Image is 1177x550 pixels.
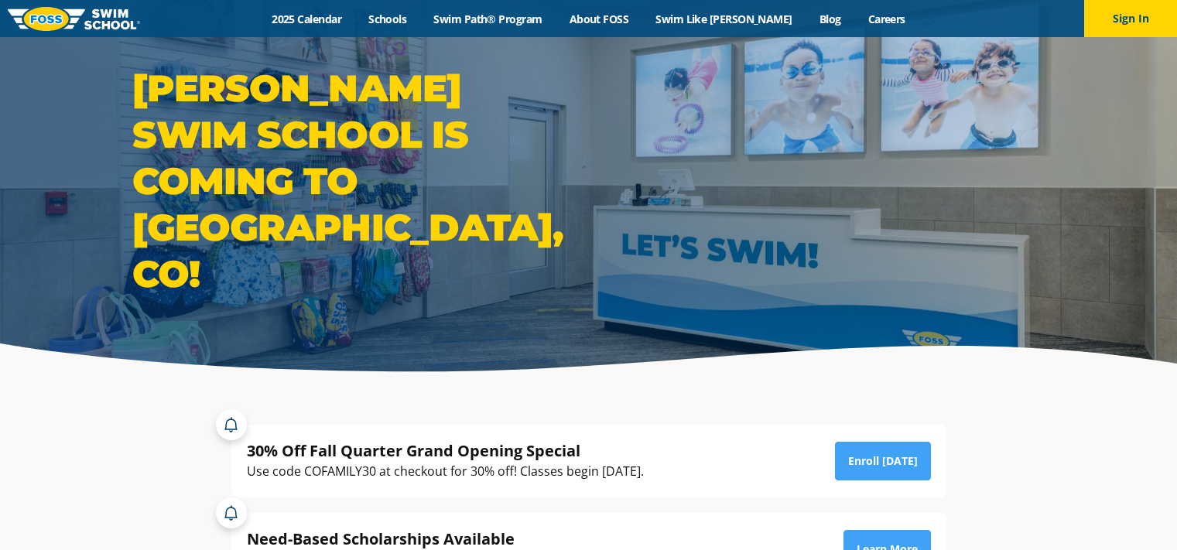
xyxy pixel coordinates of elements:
img: FOSS Swim School Logo [8,7,140,31]
a: Swim Path® Program [420,12,556,26]
a: Careers [854,12,919,26]
a: Schools [355,12,420,26]
a: Swim Like [PERSON_NAME] [642,12,806,26]
a: About FOSS [556,12,642,26]
div: Use code COFAMILY30 at checkout for 30% off! Classes begin [DATE]. [247,461,644,482]
a: Enroll [DATE] [835,442,931,480]
div: Need-Based Scholarships Available [247,528,739,549]
div: 30% Off Fall Quarter Grand Opening Special [247,440,644,461]
a: Blog [806,12,854,26]
h1: [PERSON_NAME] Swim School is coming to [GEOGRAPHIC_DATA], CO! [132,65,581,297]
a: 2025 Calendar [258,12,355,26]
